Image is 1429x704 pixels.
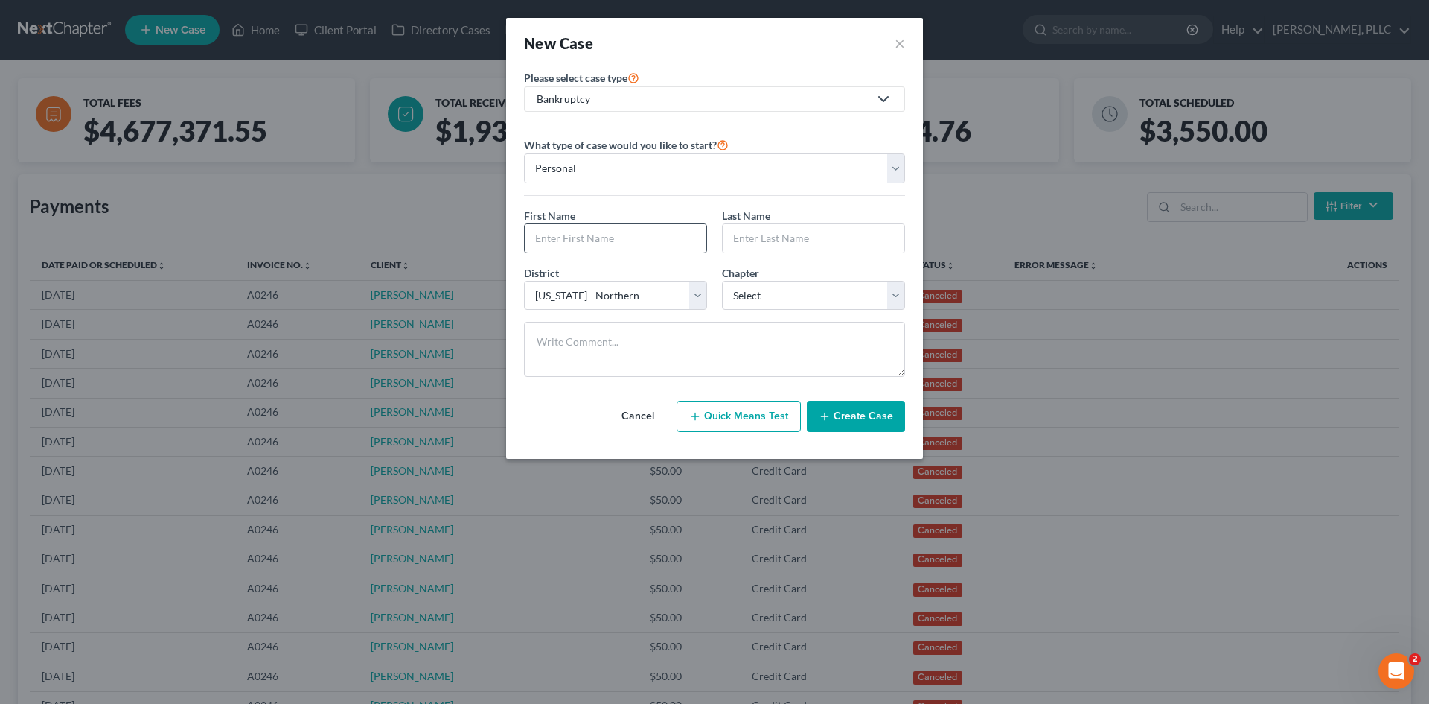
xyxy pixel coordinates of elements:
strong: New Case [524,34,593,52]
span: First Name [524,209,575,222]
span: Last Name [722,209,770,222]
button: Create Case [807,401,905,432]
span: District [524,267,559,279]
iframe: Intercom live chat [1378,653,1414,689]
button: Cancel [605,402,671,431]
span: 2 [1409,653,1421,665]
span: Chapter [722,267,759,279]
input: Enter Last Name [723,224,904,253]
button: × [895,33,905,54]
span: Please select case type [524,72,627,84]
label: What type of case would you like to start? [524,136,729,153]
button: Quick Means Test [677,401,801,432]
div: Bankruptcy [537,92,869,107]
input: Enter First Name [525,224,706,253]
